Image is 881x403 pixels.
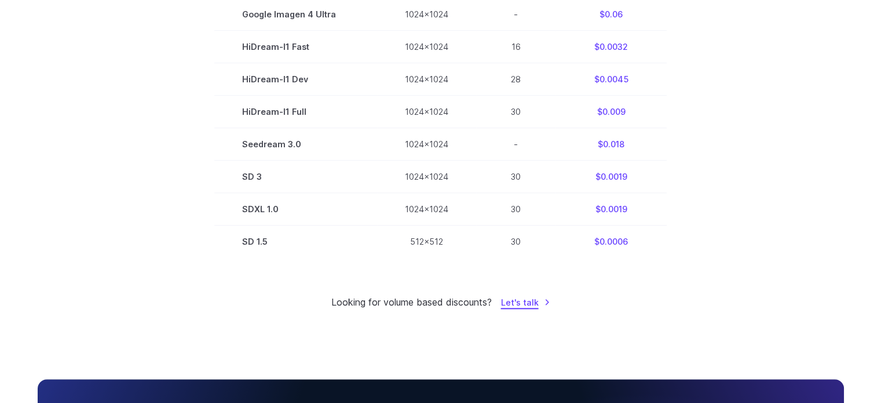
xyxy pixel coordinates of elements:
td: 1024x1024 [377,31,476,63]
td: $0.009 [555,96,667,128]
td: SDXL 1.0 [214,193,377,226]
td: $0.0019 [555,193,667,226]
td: $0.0032 [555,31,667,63]
a: Let's talk [501,296,550,309]
td: 30 [476,193,555,226]
td: HiDream-I1 Dev [214,63,377,96]
td: 30 [476,161,555,193]
td: $0.018 [555,128,667,161]
td: 1024x1024 [377,193,476,226]
td: 30 [476,226,555,258]
td: 1024x1024 [377,161,476,193]
td: HiDream-I1 Full [214,96,377,128]
td: 1024x1024 [377,96,476,128]
td: $0.0019 [555,161,667,193]
td: 1024x1024 [377,63,476,96]
td: $0.0006 [555,226,667,258]
small: Looking for volume based discounts? [331,295,492,310]
td: HiDream-I1 Fast [214,31,377,63]
td: Seedream 3.0 [214,128,377,161]
td: 16 [476,31,555,63]
td: SD 1.5 [214,226,377,258]
td: - [476,128,555,161]
td: 30 [476,96,555,128]
td: 28 [476,63,555,96]
td: 512x512 [377,226,476,258]
td: 1024x1024 [377,128,476,161]
td: $0.0045 [555,63,667,96]
td: SD 3 [214,161,377,193]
